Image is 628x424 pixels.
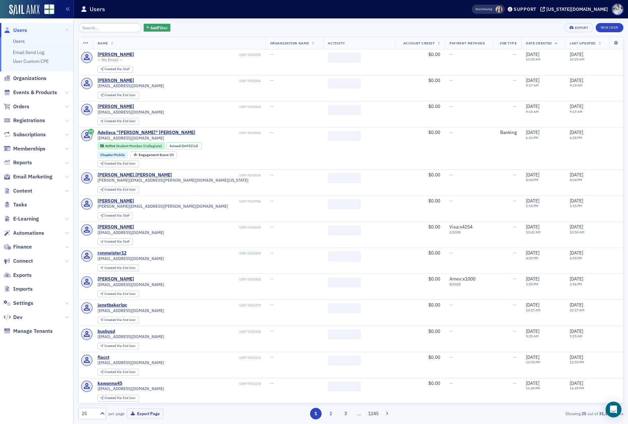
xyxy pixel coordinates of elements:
div: Export [575,26,588,30]
span: $0.00 [428,276,440,282]
button: 1245 [368,408,379,419]
a: Users [4,27,27,34]
span: Exports [13,272,32,279]
span: — [449,172,453,178]
span: Created Via : [104,344,123,348]
span: — [270,77,274,83]
div: USR-7652442 [135,277,261,281]
a: Subscriptions [4,131,46,138]
span: Users [13,27,27,34]
span: Created Via : [104,266,123,270]
div: USR-7652866 [135,79,261,83]
span: Created Via : [104,213,123,218]
span: — [449,129,453,135]
span: ‌ [328,382,361,391]
span: Viewing [475,7,492,12]
time: 4:59 PM [526,256,538,260]
span: — [270,129,274,135]
span: Created Via : [104,119,123,123]
a: [PERSON_NAME] [98,78,134,84]
span: — [449,250,453,256]
span: Events & Products [13,89,57,96]
span: [DATE] [182,144,192,148]
button: 2 [325,408,336,419]
span: — [513,172,517,178]
div: USR-7652892 [135,53,261,57]
a: Registrations [4,117,45,124]
div: Created Via: End User [98,186,139,193]
span: Created Via : [104,67,123,71]
span: Payment Methods [449,41,485,45]
span: — [513,302,517,308]
a: Chapter:Mobile [100,153,125,157]
span: $0.00 [428,51,440,57]
div: [PERSON_NAME] [98,276,134,282]
time: 9:19 AM [570,83,583,88]
span: — [270,51,274,57]
div: Created Via: End User [98,118,139,125]
span: $0.00 [428,250,440,256]
a: Tasks [4,201,27,208]
a: Manage Tenants [4,328,53,335]
time: 9:17 AM [526,83,539,88]
span: Engagement Score : [139,152,170,157]
span: $0.00 [428,354,440,360]
span: [DATE] [526,172,539,178]
span: [EMAIL_ADDRESS][DOMAIN_NAME] [98,386,164,391]
span: [DATE] [526,224,539,230]
span: ‌ [328,105,361,115]
div: End User [104,344,136,348]
span: Student Member (Collegiate) [116,144,162,148]
span: — [270,380,274,386]
time: 12:55 PM [526,360,540,364]
span: $0.00 [428,77,440,83]
div: Active: Active: Student Member (Collegiate) [98,142,165,149]
div: Created Via: Staff [98,66,133,73]
span: — [513,103,517,109]
time: 11:49 PM [570,386,584,390]
span: [DATE] [570,276,583,282]
a: [PERSON_NAME] [98,198,134,204]
img: SailAMX [44,4,54,14]
span: — [449,51,453,57]
span: — [270,224,274,230]
div: USR-7652843 [196,131,261,135]
a: Adelisca "[PERSON_NAME]" [PERSON_NAME] [98,130,195,136]
span: [DATE] [570,198,583,204]
span: — [513,276,517,282]
span: $0.00 [428,198,440,204]
button: AddFilter [144,24,171,32]
div: Also [475,7,482,11]
span: Settings [13,300,33,307]
span: [DATE] [526,129,539,135]
a: kawanna45 [98,381,122,386]
span: [DATE] [570,302,583,308]
span: [EMAIL_ADDRESS][DOMAIN_NAME] [98,334,164,339]
span: — [270,250,274,256]
div: busbysd [98,329,115,334]
time: 10:25 AM [570,57,585,62]
span: [DATE] [570,172,583,178]
div: Created Via: End User [98,395,139,402]
div: ronmeister12 [98,250,127,256]
time: 1:15 PM [526,203,538,208]
span: Imports [13,285,33,293]
span: ‌ [328,304,361,313]
span: Finance [13,243,32,251]
div: End User [104,162,136,166]
span: [DATE] [526,51,539,57]
span: [EMAIL_ADDRESS][DOMAIN_NAME] [98,230,164,235]
div: Open Intercom Messenger [606,402,621,417]
span: Date Created [526,41,552,45]
span: [DATE] [570,250,583,256]
span: — [270,302,274,308]
time: 3:55 PM [526,282,538,286]
span: Created Via : [104,239,123,244]
span: ‌ [328,131,361,141]
div: Created Via: Staff [98,212,133,219]
span: Connect [13,257,33,265]
button: 3 [340,408,352,419]
a: Automations [4,229,44,237]
div: Engagement Score: 25 [130,151,177,159]
span: [DATE] [570,103,583,109]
